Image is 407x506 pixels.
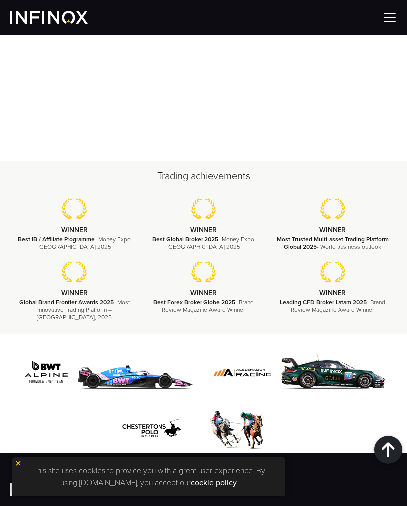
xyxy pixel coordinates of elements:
[10,169,397,183] h2: Trading achievements
[61,226,88,234] strong: WINNER
[18,236,95,243] strong: Best IB / Affiliate Programme
[191,478,237,488] a: cookie policy
[273,299,392,314] p: - Brand Review Magazine Award Winner
[152,236,218,243] strong: Best Global Broker 2025
[277,236,389,250] strong: Most Trusted Multi-asset Trading Platform Global 2025
[15,460,22,467] img: yellow close icon
[15,236,134,251] p: - Money Expo [GEOGRAPHIC_DATA] 2025
[319,289,346,297] strong: WINNER
[15,299,134,322] p: - Most Innovative Trading Platform – [GEOGRAPHIC_DATA], 2025
[190,289,217,297] strong: WINNER
[61,289,88,297] strong: WINNER
[153,299,235,306] strong: Best Forex Broker Globe 2025
[19,299,114,306] strong: Global Brand Frontier Awards 2025
[190,226,217,234] strong: WINNER
[17,462,280,491] p: This site uses cookies to provide you with a great user experience. By using [DOMAIN_NAME], you a...
[319,226,346,234] strong: WINNER
[144,236,263,251] p: - Money Expo [GEOGRAPHIC_DATA] 2025
[273,236,392,251] p: - World business outlook
[144,299,263,314] p: - Brand Review Magazine Award Winner
[280,299,367,306] strong: Leading CFD Broker Latam 2025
